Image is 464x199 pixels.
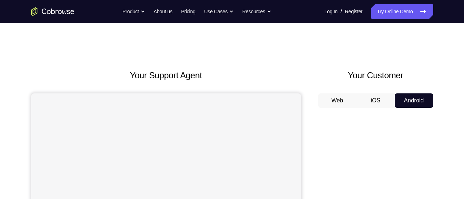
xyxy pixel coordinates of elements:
span: / [341,7,342,16]
h2: Your Customer [318,69,433,82]
button: Resources [242,4,271,19]
button: Android [395,93,433,108]
h2: Your Support Agent [31,69,301,82]
button: Use Cases [204,4,234,19]
button: Product [122,4,145,19]
a: Register [345,4,362,19]
a: Pricing [181,4,195,19]
button: Web [318,93,357,108]
a: Try Online Demo [371,4,433,19]
button: iOS [356,93,395,108]
a: About us [154,4,172,19]
a: Log In [324,4,338,19]
a: Go to the home page [31,7,74,16]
